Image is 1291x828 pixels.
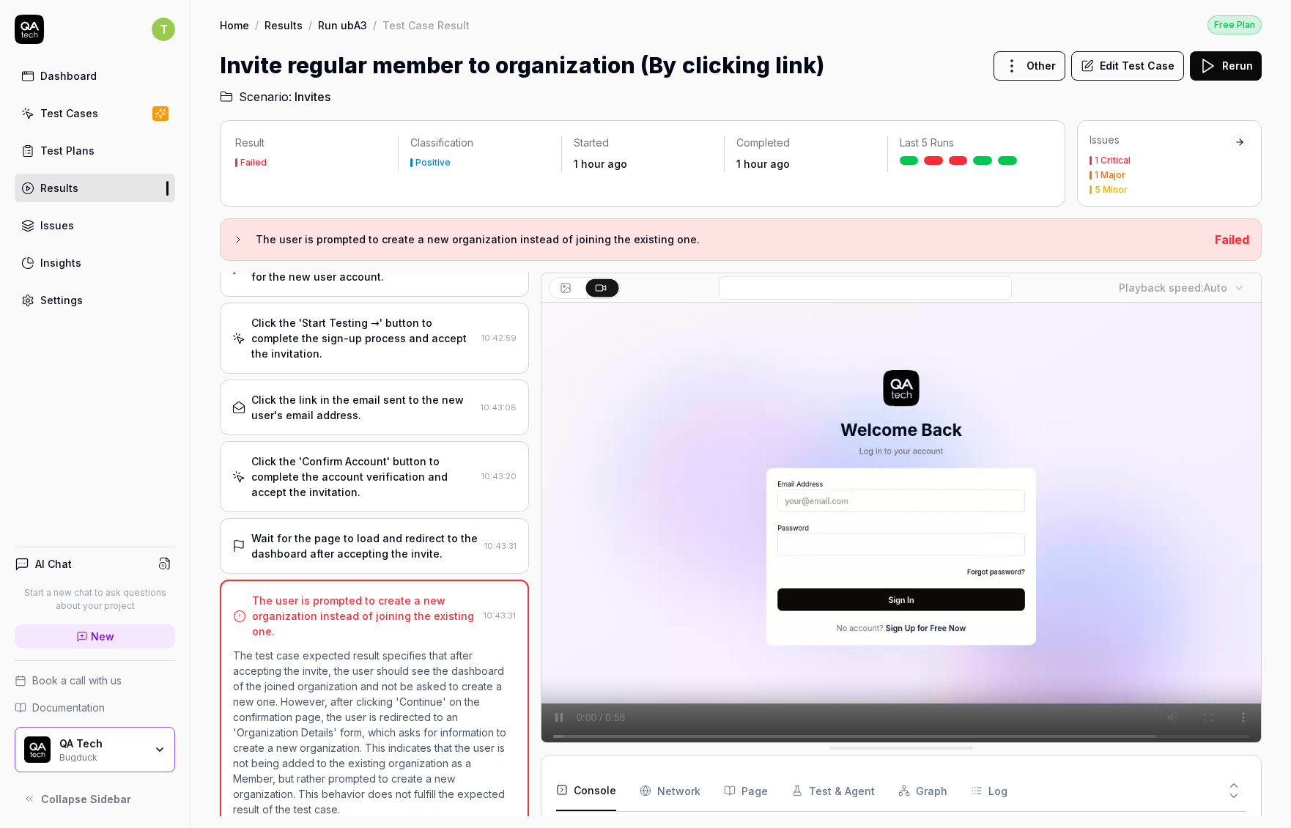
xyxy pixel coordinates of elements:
div: Failed [240,158,267,167]
span: T [152,18,175,41]
div: / [308,18,312,32]
span: Book a call with us [32,673,122,688]
a: New [15,624,175,648]
div: Settings [40,292,83,308]
a: Documentation [15,700,175,715]
a: Issues [15,211,175,240]
a: Run ubA3 [318,18,367,32]
p: Result [235,136,386,150]
time: 10:43:31 [484,541,517,551]
span: Failed [1215,232,1249,247]
a: Dashboard [15,62,175,90]
a: Test Plans [15,136,175,165]
div: Insights [40,255,81,270]
a: Home [220,18,249,32]
div: Test Case Result [382,18,470,32]
div: The user is prompted to create a new organization instead of joining the existing one. [252,593,478,639]
p: Start a new chat to ask questions about your project [15,586,175,613]
div: QA Tech [59,737,144,750]
button: Test & Agent [791,770,875,811]
div: Click the 'Confirm Account' button to complete the account verification and accept the invitation. [251,454,476,500]
div: 1 Major [1095,171,1125,180]
div: / [373,18,377,32]
span: New [91,629,114,644]
time: 1 hour ago [736,158,790,170]
span: Documentation [32,700,105,715]
button: T [152,15,175,44]
div: Wait for the page to load and redirect to the dashboard after accepting the invite. [251,531,478,561]
div: Test Plans [40,143,95,158]
button: Edit Test Case [1071,51,1184,81]
a: Results [265,18,303,32]
time: 10:43:20 [481,471,517,481]
div: Click the link in the email sent to the new user's email address. [251,392,475,423]
button: Console [556,770,616,811]
a: Results [15,174,175,202]
span: Invites [295,88,330,106]
img: QA Tech Logo [24,736,51,763]
button: Network [640,770,700,811]
p: The test case expected result specifies that after accepting the invite, the user should see the ... [233,648,516,817]
div: / [255,18,259,32]
button: Rerun [1190,51,1262,81]
div: Bugduck [59,750,144,762]
div: Results [40,180,78,196]
a: Insights [15,248,175,277]
h1: Invite regular member to organization (By clicking link) [220,49,824,82]
span: Scenario: [236,88,292,106]
time: 10:42:59 [481,333,517,343]
time: 10:43:08 [481,402,517,413]
button: Other [994,51,1065,81]
span: Collapse Sidebar [41,791,131,807]
button: Collapse Sidebar [15,784,175,813]
p: Last 5 Runs [900,136,1038,150]
div: Test Cases [40,106,98,121]
div: Dashboard [40,68,97,84]
h3: The user is prompted to create a new organization instead of joining the existing one. [256,231,1203,248]
a: Scenario:Invites [220,88,330,106]
div: Issues [40,218,74,233]
a: Test Cases [15,99,175,127]
h4: AI Chat [35,556,72,572]
div: Click the 'Start Testing →' button to complete the sign-up process and accept the invitation. [251,315,476,361]
button: The user is prompted to create a new organization instead of joining the existing one. [232,231,1203,248]
time: 10:42:49 [481,264,517,274]
div: 5 Minor [1095,185,1128,194]
div: Issues [1090,133,1230,147]
a: Book a call with us [15,673,175,688]
p: Completed [736,136,875,150]
div: 1 Critical [1095,156,1131,165]
a: Free Plan [1207,15,1262,34]
button: Log [971,770,1007,811]
p: Started [574,136,712,150]
p: Classification [410,136,549,150]
button: QA Tech LogoQA TechBugduck [15,727,175,772]
a: Settings [15,286,175,314]
div: Playback speed: [1119,280,1227,295]
button: Graph [898,770,947,811]
time: 10:43:31 [484,610,516,621]
time: 1 hour ago [574,158,627,170]
button: Page [724,770,768,811]
div: Positive [415,158,451,167]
